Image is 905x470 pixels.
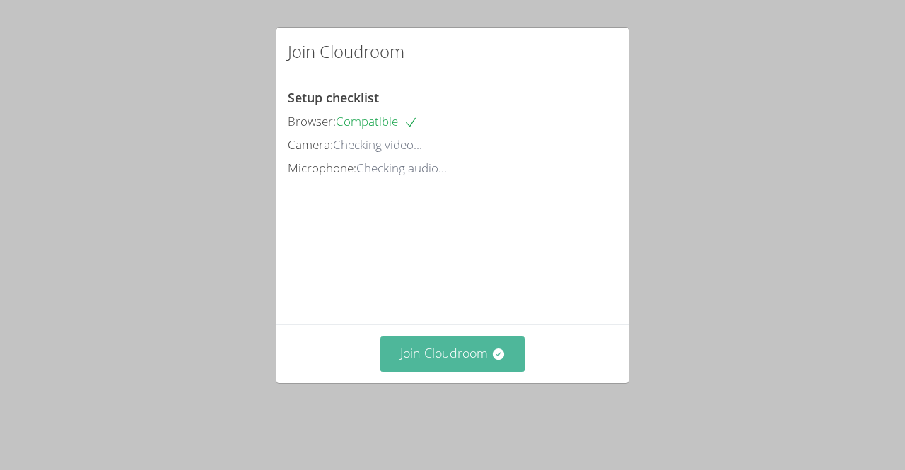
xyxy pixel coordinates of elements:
[356,160,447,176] span: Checking audio...
[333,136,422,153] span: Checking video...
[288,160,356,176] span: Microphone:
[380,336,525,371] button: Join Cloudroom
[288,113,336,129] span: Browser:
[336,113,418,129] span: Compatible
[288,39,404,64] h2: Join Cloudroom
[288,89,379,106] span: Setup checklist
[288,136,333,153] span: Camera:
